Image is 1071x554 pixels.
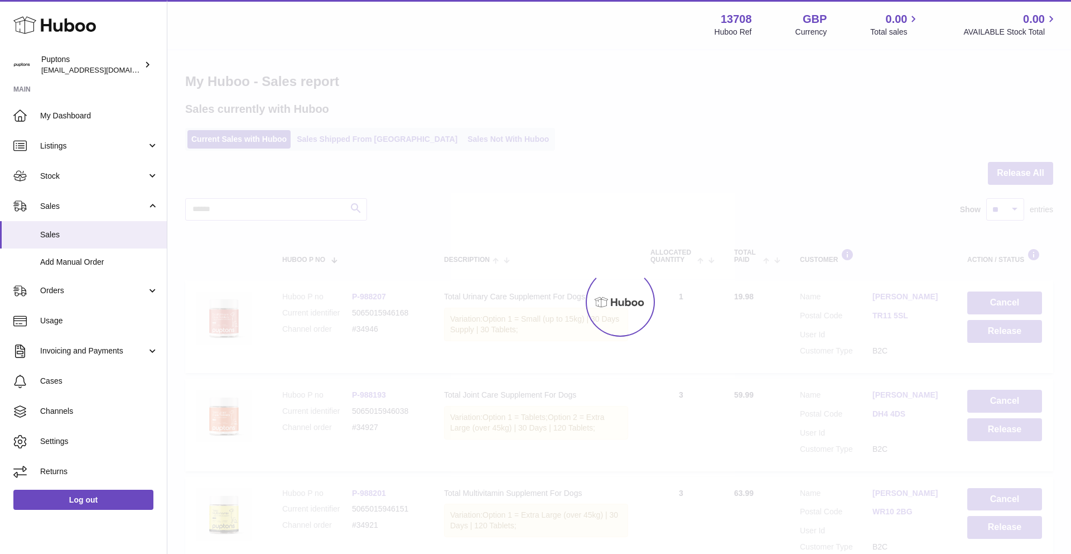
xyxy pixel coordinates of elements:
[715,27,752,37] div: Huboo Ref
[13,56,30,73] img: hello@puptons.com
[870,27,920,37] span: Total sales
[40,346,147,356] span: Invoicing and Payments
[40,111,158,121] span: My Dashboard
[40,285,147,296] span: Orders
[1023,12,1045,27] span: 0.00
[40,376,158,386] span: Cases
[40,141,147,151] span: Listings
[41,65,164,74] span: [EMAIL_ADDRESS][DOMAIN_NAME]
[40,316,158,326] span: Usage
[886,12,908,27] span: 0.00
[40,436,158,447] span: Settings
[795,27,827,37] div: Currency
[721,12,752,27] strong: 13708
[40,466,158,477] span: Returns
[963,27,1058,37] span: AVAILABLE Stock Total
[963,12,1058,37] a: 0.00 AVAILABLE Stock Total
[40,230,158,240] span: Sales
[803,12,827,27] strong: GBP
[41,54,142,75] div: Puptons
[40,257,158,268] span: Add Manual Order
[40,171,147,182] span: Stock
[13,490,153,510] a: Log out
[870,12,920,37] a: 0.00 Total sales
[40,406,158,417] span: Channels
[40,201,147,212] span: Sales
